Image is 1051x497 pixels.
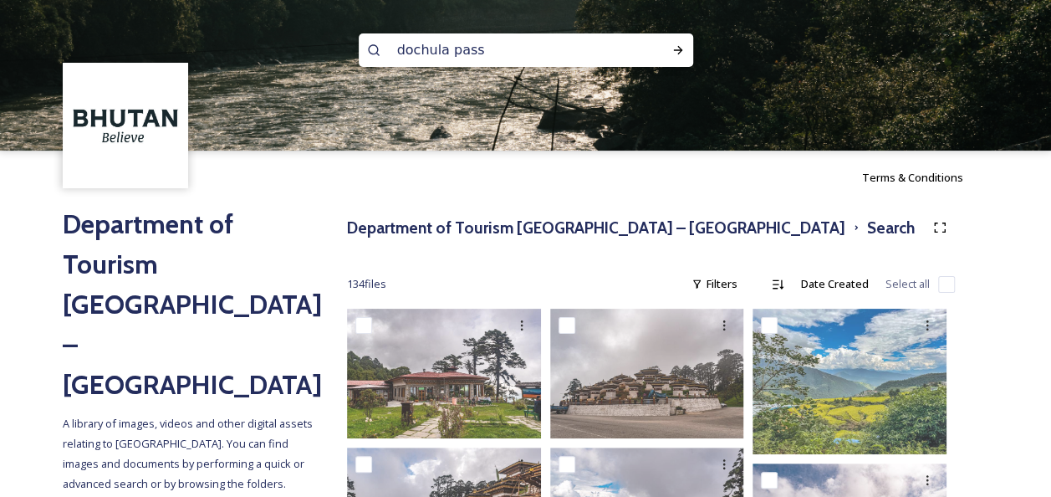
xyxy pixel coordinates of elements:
[862,167,988,187] a: Terms & Conditions
[550,309,744,438] img: 2022-10-01 11.52.36.jpg
[347,216,845,240] h3: Department of Tourism [GEOGRAPHIC_DATA] – [GEOGRAPHIC_DATA]
[389,32,618,69] input: Search
[753,309,946,454] img: 2022-10-01 11.35.22.jpg
[63,204,314,405] h2: Department of Tourism [GEOGRAPHIC_DATA] – [GEOGRAPHIC_DATA]
[683,268,746,300] div: Filters
[867,216,915,240] h3: Search
[347,276,386,292] span: 134 file s
[793,268,877,300] div: Date Created
[862,170,963,185] span: Terms & Conditions
[65,65,186,187] img: BT_Logo_BB_Lockup_CMYK_High%2520Res.jpg
[347,309,541,438] img: 2022-10-01 11.41.43.jpg
[885,276,930,292] span: Select all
